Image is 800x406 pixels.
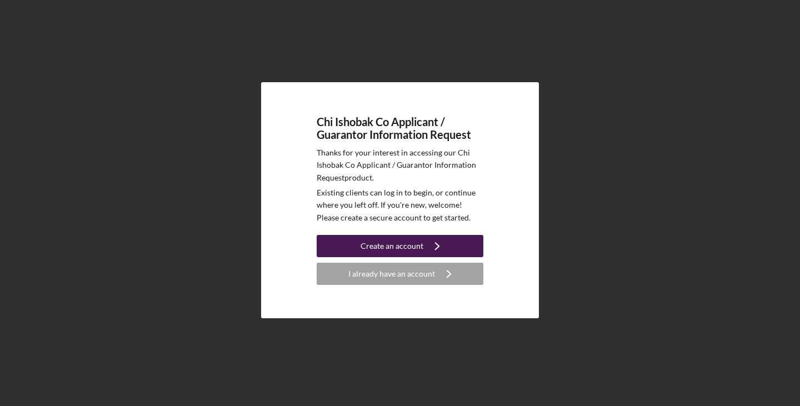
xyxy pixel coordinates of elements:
[317,187,483,224] p: Existing clients can log in to begin, or continue where you left off. If you're new, welcome! Ple...
[361,235,423,257] div: Create an account
[317,116,483,141] h4: Chi Ishobak Co Applicant / Guarantor Information Request
[317,147,483,184] p: Thanks for your interest in accessing our Chi Ishobak Co Applicant / Guarantor Information Reques...
[317,235,483,260] a: Create an account
[317,235,483,257] button: Create an account
[348,263,435,285] div: I already have an account
[317,263,483,285] button: I already have an account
